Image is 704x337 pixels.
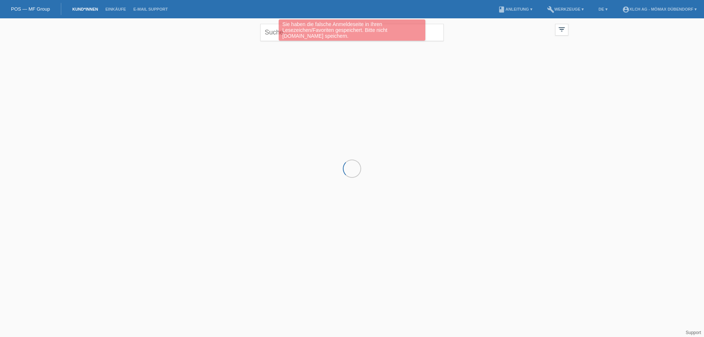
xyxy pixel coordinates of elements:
[595,7,611,11] a: DE ▾
[11,6,50,12] a: POS — MF Group
[547,6,554,13] i: build
[498,6,505,13] i: book
[69,7,102,11] a: Kund*innen
[130,7,172,11] a: E-Mail Support
[543,7,588,11] a: buildWerkzeuge ▾
[494,7,536,11] a: bookAnleitung ▾
[622,6,630,13] i: account_circle
[279,19,425,41] div: Sie haben die falsche Anmeldeseite in Ihren Lesezeichen/Favoriten gespeichert. Bitte nicht [DOMAI...
[619,7,700,11] a: account_circleXLCH AG - Mömax Dübendorf ▾
[686,330,701,335] a: Support
[102,7,129,11] a: Einkäufe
